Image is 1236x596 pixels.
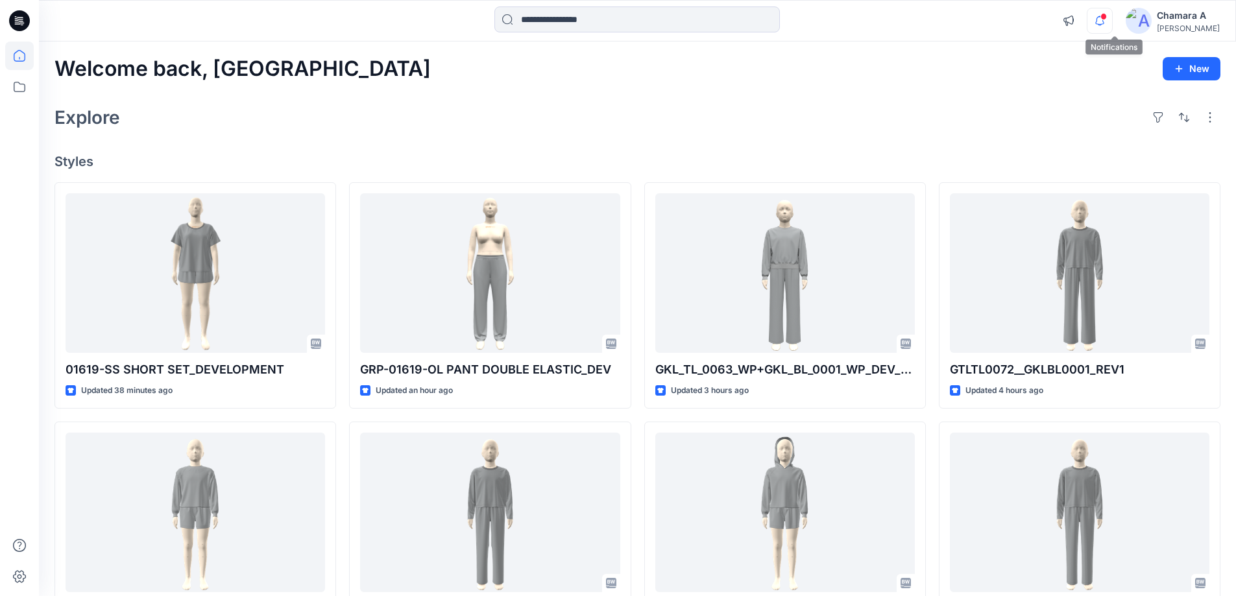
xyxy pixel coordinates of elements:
p: GRP-01619-OL PANT DOUBLE ELASTIC_DEV [360,361,620,379]
h4: Styles [55,154,1220,169]
button: New [1163,57,1220,80]
a: GKLTL0072__GKLBL0029_REV1 [360,433,620,593]
a: GKL_TL_0079_WPGKL_BS_0007_WP REV1 [655,433,915,593]
a: GTLTL0072__GKLBL0001_REV1 [950,193,1209,353]
a: GRP-01619-OL PANT DOUBLE ELASTIC_DEV [360,193,620,353]
a: GKL_TL_0078_WPGKL_BS_0007_WP REV1 [66,433,325,593]
p: Updated 3 hours ago [671,384,749,398]
p: GKL_TL_0063_WP+GKL_BL_0001_WP_DEV_REV1 [655,361,915,379]
p: Updated an hour ago [376,384,453,398]
a: GKL_TL_0063_WP+GKL_BL_0001_WP_DEV_REV1 [655,193,915,353]
img: avatar [1126,8,1152,34]
a: 01619-SS SHORT SET_DEVELOPMENT [66,193,325,353]
p: GTLTL0072__GKLBL0001_REV1 [950,361,1209,379]
p: Updated 38 minutes ago [81,384,173,398]
h2: Welcome back, [GEOGRAPHIC_DATA] [55,57,431,81]
div: Chamara A [1157,8,1220,23]
p: Updated 4 hours ago [965,384,1043,398]
h2: Explore [55,107,120,128]
a: GKLTL0072_GKLBL0025_REV1 [950,433,1209,593]
div: [PERSON_NAME] [1157,23,1220,33]
p: 01619-SS SHORT SET_DEVELOPMENT [66,361,325,379]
